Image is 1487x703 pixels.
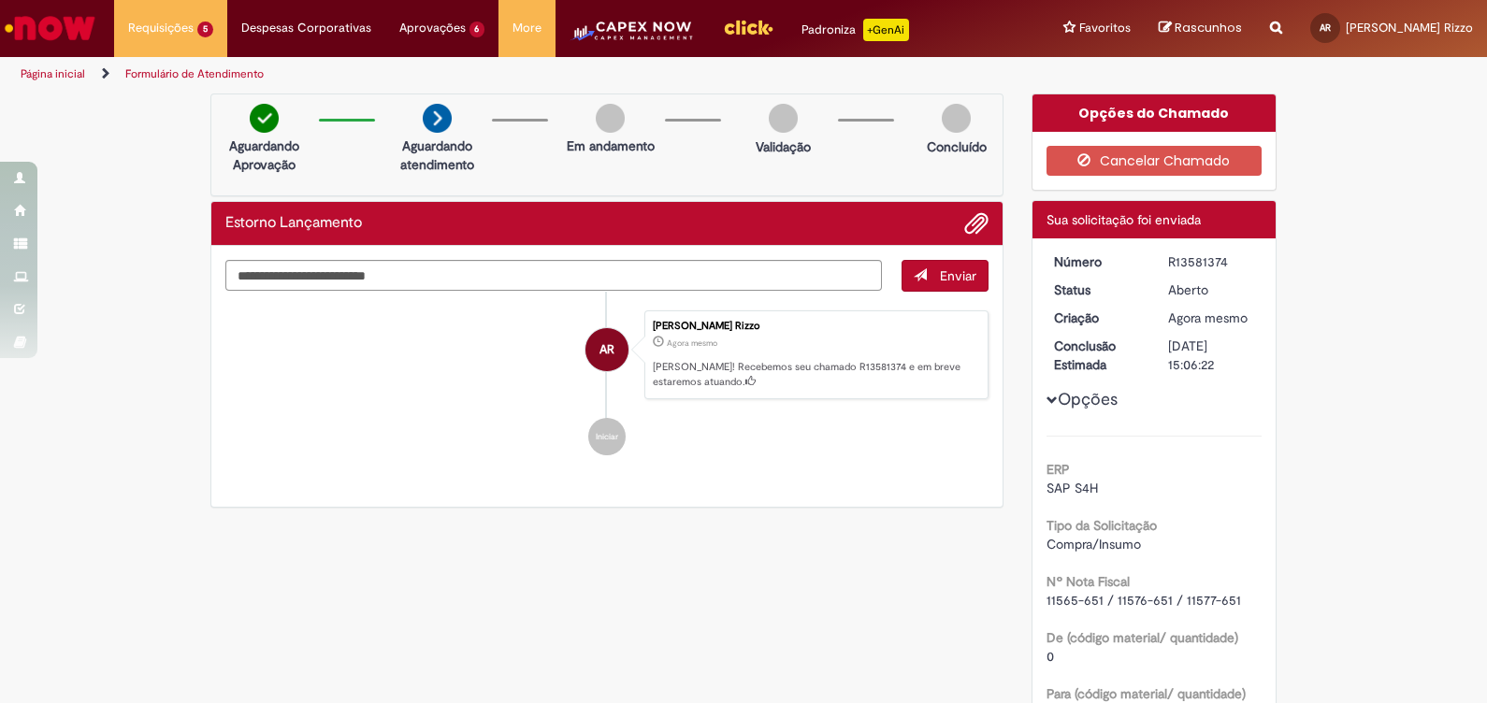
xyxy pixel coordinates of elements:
[2,9,98,47] img: ServiceNow
[1168,308,1255,327] div: 30/09/2025 13:06:18
[927,137,987,156] p: Concluído
[1032,94,1277,132] div: Opções do Chamado
[723,13,773,41] img: click_logo_yellow_360x200.png
[469,22,485,37] span: 6
[1047,592,1241,609] span: 11565-651 / 11576-651 / 11577-651
[1040,252,1155,271] dt: Número
[863,19,909,41] p: +GenAi
[1047,517,1157,534] b: Tipo da Solicitação
[250,104,279,133] img: check-circle-green.png
[1079,19,1131,37] span: Favoritos
[1040,308,1155,327] dt: Criação
[942,104,971,133] img: img-circle-grey.png
[596,104,625,133] img: img-circle-grey.png
[1047,629,1238,646] b: De (código material/ quantidade)
[1175,19,1242,36] span: Rascunhos
[1168,280,1255,299] div: Aberto
[567,136,655,155] p: Em andamento
[964,211,989,236] button: Adicionar anexos
[1047,480,1098,496] span: SAP S4H
[1047,685,1246,702] b: Para (código material/ quantidade)
[667,337,717,349] span: Agora mesmo
[1047,648,1054,665] span: 0
[940,267,976,284] span: Enviar
[769,104,798,133] img: img-circle-grey.png
[1168,337,1255,374] div: [DATE] 15:06:22
[14,57,977,92] ul: Trilhas de página
[225,215,362,232] h2: Estorno Lançamento Histórico de tíquete
[801,19,909,41] div: Padroniza
[1047,211,1201,228] span: Sua solicitação foi enviada
[225,260,882,292] textarea: Digite sua mensagem aqui...
[1047,573,1130,590] b: Nº Nota Fiscal
[197,22,213,37] span: 5
[1047,146,1263,176] button: Cancelar Chamado
[1040,280,1155,299] dt: Status
[1168,252,1255,271] div: R13581374
[667,337,717,349] time: 30/09/2025 13:06:18
[399,19,466,37] span: Aprovações
[225,292,989,475] ul: Histórico de tíquete
[653,321,978,332] div: [PERSON_NAME] Rizzo
[1159,20,1242,37] a: Rascunhos
[1047,536,1141,552] span: Compra/Insumo
[125,66,264,81] a: Formulário de Atendimento
[513,19,541,37] span: More
[241,19,371,37] span: Despesas Corporativas
[653,360,978,389] p: [PERSON_NAME]! Recebemos seu chamado R13581374 e em breve estaremos atuando.
[128,19,194,37] span: Requisições
[1040,337,1155,374] dt: Conclusão Estimada
[219,136,310,174] p: Aguardando Aprovação
[392,136,483,174] p: Aguardando atendimento
[902,260,989,292] button: Enviar
[1047,461,1070,478] b: ERP
[225,310,989,400] li: Allan Borghetti Rizzo
[423,104,452,133] img: arrow-next.png
[1168,309,1248,326] span: Agora mesmo
[21,66,85,81] a: Página inicial
[1320,22,1331,34] span: AR
[599,327,614,372] span: AR
[570,19,694,56] img: CapexLogo5.png
[1168,309,1248,326] time: 30/09/2025 13:06:18
[756,137,811,156] p: Validação
[1346,20,1473,36] span: [PERSON_NAME] Rizzo
[585,328,628,371] div: Allan Borghetti Rizzo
